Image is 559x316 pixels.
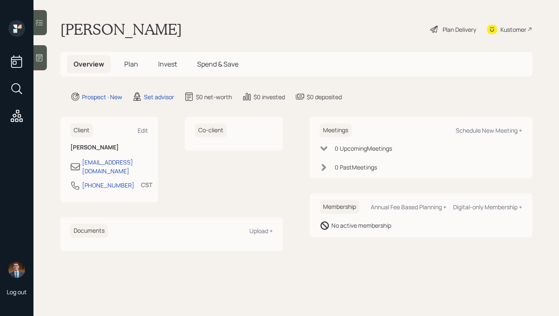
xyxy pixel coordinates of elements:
[7,288,27,296] div: Log out
[82,92,122,101] div: Prospect · New
[74,59,104,69] span: Overview
[249,227,273,235] div: Upload +
[371,203,446,211] div: Annual Fee Based Planning +
[443,25,476,34] div: Plan Delivery
[254,92,285,101] div: $0 invested
[144,92,174,101] div: Set advisor
[82,181,134,190] div: [PHONE_NUMBER]
[320,200,359,214] h6: Membership
[138,126,148,134] div: Edit
[335,144,392,153] div: 0 Upcoming Meeting s
[196,92,232,101] div: $0 net-worth
[124,59,138,69] span: Plan
[158,59,177,69] span: Invest
[456,126,522,134] div: Schedule New Meeting +
[8,261,25,278] img: hunter_neumayer.jpg
[307,92,342,101] div: $0 deposited
[82,158,148,175] div: [EMAIL_ADDRESS][DOMAIN_NAME]
[195,123,227,137] h6: Co-client
[70,144,148,151] h6: [PERSON_NAME]
[141,180,152,189] div: CST
[70,123,93,137] h6: Client
[500,25,526,34] div: Kustomer
[70,224,108,238] h6: Documents
[331,221,391,230] div: No active membership
[197,59,238,69] span: Spend & Save
[60,20,182,39] h1: [PERSON_NAME]
[335,163,377,172] div: 0 Past Meeting s
[453,203,522,211] div: Digital-only Membership +
[320,123,351,137] h6: Meetings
